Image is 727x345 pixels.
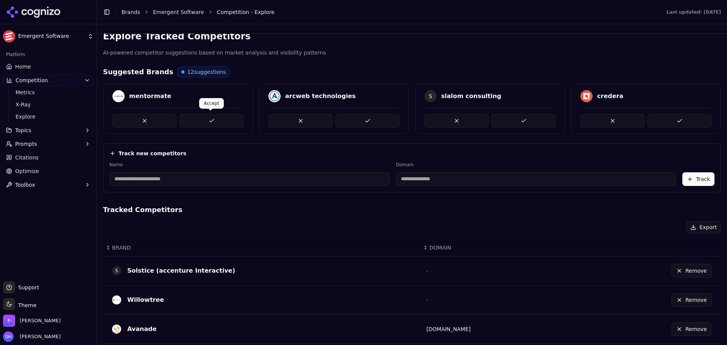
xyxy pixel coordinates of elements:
[122,8,651,16] nav: breadcrumb
[3,331,61,342] button: Open user button
[204,100,219,106] p: Accept
[16,89,81,96] span: Metrics
[127,295,164,304] div: Willowtree
[285,92,356,101] div: arcweb technologies
[3,165,94,177] a: Optimize
[15,167,39,175] span: Optimize
[103,30,721,42] h3: Explore Tracked Competitors
[426,268,428,274] span: -
[16,101,81,108] span: X-Ray
[112,90,125,102] img: mentormate
[12,111,84,122] a: Explore
[15,302,36,308] span: Theme
[671,322,712,336] button: Remove
[20,317,61,324] span: Perrill
[268,90,281,102] img: arcweb technologies
[426,297,428,303] span: -
[3,315,15,327] img: Perrill
[671,264,712,278] button: Remove
[666,9,721,15] div: Last updated: [DATE]
[426,326,471,332] a: [DOMAIN_NAME]
[122,9,140,15] a: Brands
[106,244,417,251] div: ↕BRAND
[424,90,437,102] span: S
[671,293,712,307] button: Remove
[3,61,94,73] a: Home
[109,162,390,168] label: Name
[3,124,94,136] button: Topics
[127,266,235,275] div: Solstice (accenture Interactive)
[17,333,61,340] span: [PERSON_NAME]
[15,154,39,161] span: Citations
[103,205,721,215] h4: Tracked Competitors
[112,244,131,251] span: BRAND
[16,76,48,84] span: Competition
[3,331,14,342] img: Grace Hallen
[682,172,715,186] button: Track
[597,92,623,101] div: credera
[3,179,94,191] button: Toolbox
[103,67,173,77] h4: Suggested Brands
[15,63,31,70] span: Home
[103,239,420,256] th: BRAND
[112,266,121,275] span: S
[3,74,94,86] button: Competition
[580,90,593,102] img: credera
[3,151,94,164] a: Citations
[112,295,121,304] img: willowtree
[420,239,554,256] th: DOMAIN
[3,30,15,42] img: Emergent Software
[187,68,226,76] span: 12 suggestions
[129,92,171,101] div: mentormate
[16,113,81,120] span: Explore
[3,48,94,61] div: Platform
[112,325,121,334] img: Avanade
[396,162,677,168] label: Domain
[153,8,204,16] a: Emergent Software
[429,244,451,251] span: DOMAIN
[217,8,275,16] span: Competition - Explore
[12,99,84,110] a: X-Ray
[3,138,94,150] button: Prompts
[15,284,39,291] span: Support
[127,325,157,334] div: Avanade
[18,33,84,40] span: Emergent Software
[15,126,31,134] span: Topics
[15,181,35,189] span: Toolbox
[12,87,84,98] a: Metrics
[686,221,721,233] button: Export
[3,315,61,327] button: Open organization switcher
[15,140,37,148] span: Prompts
[441,92,501,101] div: slalom consulting
[103,48,721,57] p: AI-powered competitor suggestions based on market analysis and visibility patterns
[423,244,551,251] div: ↕DOMAIN
[119,150,186,157] h4: Track new competitors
